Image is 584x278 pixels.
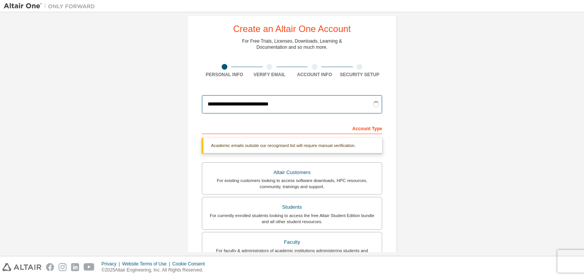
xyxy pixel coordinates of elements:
[122,261,172,267] div: Website Terms of Use
[242,38,342,50] div: For Free Trials, Licenses, Downloads, Learning & Documentation and so much more.
[202,122,382,134] div: Account Type
[207,248,377,260] div: For faculty & administrators of academic institutions administering students and accessing softwa...
[84,263,95,271] img: youtube.svg
[207,212,377,225] div: For currently enrolled students looking to access the free Altair Student Edition bundle and all ...
[207,167,377,178] div: Altair Customers
[59,263,67,271] img: instagram.svg
[46,263,54,271] img: facebook.svg
[247,72,292,78] div: Verify Email
[71,263,79,271] img: linkedin.svg
[292,72,337,78] div: Account Info
[102,267,209,273] p: © 2025 Altair Engineering, Inc. All Rights Reserved.
[202,72,247,78] div: Personal Info
[172,261,209,267] div: Cookie Consent
[207,237,377,248] div: Faculty
[2,263,41,271] img: altair_logo.svg
[337,72,382,78] div: Security Setup
[207,202,377,212] div: Students
[4,2,99,10] img: Altair One
[202,138,382,153] div: Academic emails outside our recognised list will require manual verification.
[207,177,377,190] div: For existing customers looking to access software downloads, HPC resources, community, trainings ...
[102,261,122,267] div: Privacy
[233,24,351,34] div: Create an Altair One Account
